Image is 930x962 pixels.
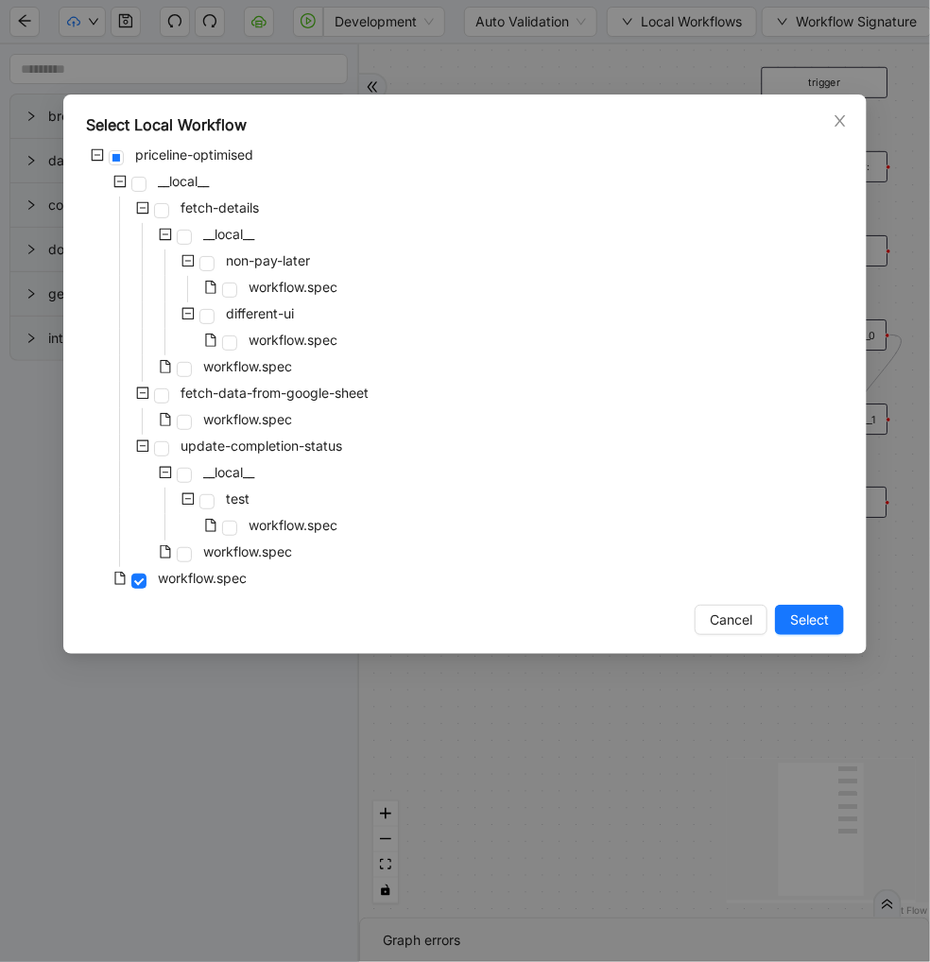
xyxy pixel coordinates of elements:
span: priceline-optimised [131,144,257,166]
span: test [222,488,253,510]
span: minus-square [159,228,172,241]
span: minus-square [136,201,149,215]
span: __local__ [203,226,254,242]
span: workflow.spec [249,332,337,348]
span: __local__ [203,464,254,480]
span: file [159,360,172,373]
span: Select [790,610,829,630]
span: non-pay-later [222,249,314,272]
span: workflow.spec [203,411,292,427]
span: fetch-details [177,197,263,219]
span: file [159,545,172,558]
span: workflow.spec [199,355,296,378]
span: workflow.spec [203,543,292,559]
span: __local__ [199,461,258,484]
span: workflow.spec [199,541,296,563]
span: fetch-data-from-google-sheet [177,382,372,404]
span: close [833,113,848,129]
span: file [204,334,217,347]
span: workflow.spec [158,570,247,586]
span: minus-square [181,492,195,506]
span: fetch-data-from-google-sheet [181,385,369,401]
span: fetch-details [181,199,259,215]
span: update-completion-status [181,438,342,454]
span: file [159,413,172,426]
div: Select Local Workflow [86,113,844,136]
span: minus-square [113,175,127,188]
span: __local__ [158,173,209,189]
span: minus-square [136,439,149,453]
span: file [204,281,217,294]
span: different-ui [222,302,298,325]
span: workflow.spec [245,329,341,352]
button: Close [830,111,851,131]
span: test [226,490,250,507]
span: workflow.spec [154,567,250,590]
span: minus-square [181,254,195,267]
span: workflow.spec [199,408,296,431]
span: Cancel [710,610,752,630]
span: file [113,572,127,585]
span: minus-square [159,466,172,479]
span: __local__ [199,223,258,246]
span: file [204,519,217,532]
button: Cancel [695,605,767,635]
span: update-completion-status [177,435,346,457]
span: workflow.spec [245,514,341,537]
span: non-pay-later [226,252,310,268]
span: workflow.spec [249,517,337,533]
span: workflow.spec [203,358,292,374]
span: __local__ [154,170,213,193]
span: minus-square [136,387,149,400]
span: priceline-optimised [135,146,253,163]
span: workflow.spec [249,279,337,295]
span: minus-square [91,148,104,162]
button: Select [775,605,844,635]
span: different-ui [226,305,294,321]
span: workflow.spec [245,276,341,299]
span: minus-square [181,307,195,320]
